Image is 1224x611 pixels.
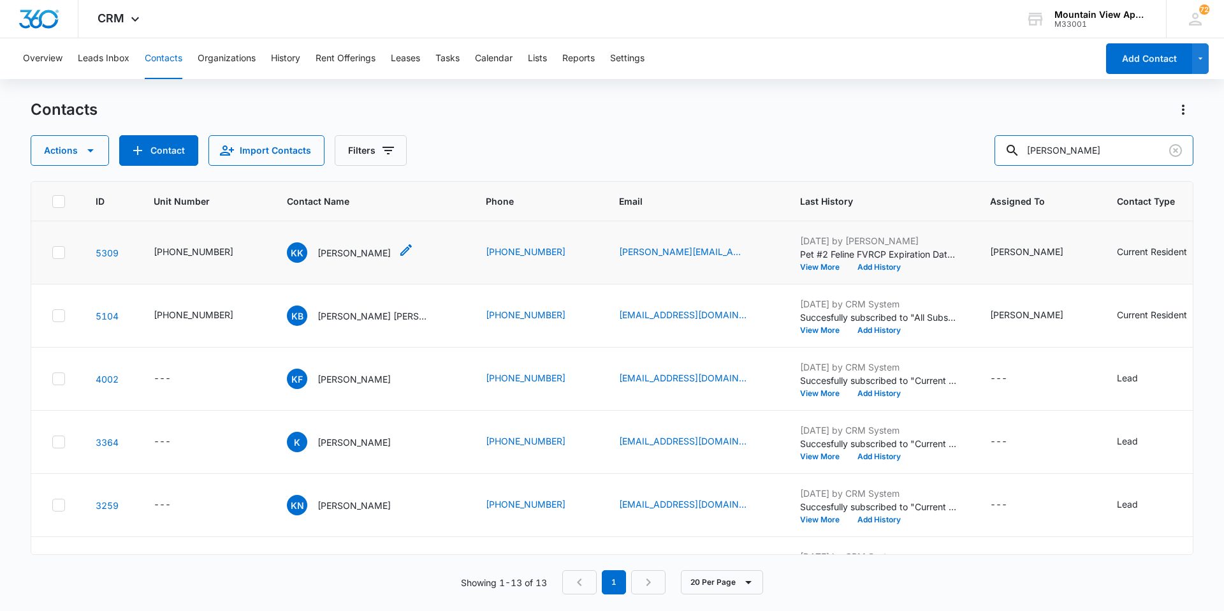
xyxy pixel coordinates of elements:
[800,234,959,247] p: [DATE] by [PERSON_NAME]
[800,437,959,450] p: Succesfully subscribed to "Current Residents ".
[1199,4,1209,15] span: 72
[271,38,300,79] button: History
[154,497,194,513] div: Unit Number - - Select to Edit Field
[619,497,769,513] div: Email - Kimbo.nino1989@gmail.com - Select to Edit Field
[486,371,565,385] a: [PHONE_NUMBER]
[287,432,307,452] span: K
[1117,434,1138,448] div: Lead
[1054,10,1147,20] div: account name
[562,38,595,79] button: Reports
[990,371,1007,386] div: ---
[154,434,171,450] div: ---
[619,195,751,208] span: Email
[990,245,1063,258] div: [PERSON_NAME]
[119,135,198,166] button: Add Contact
[849,327,910,334] button: Add History
[990,497,1030,513] div: Assigned To - - Select to Edit Field
[610,38,645,79] button: Settings
[800,297,959,311] p: [DATE] by CRM System
[317,499,391,512] p: [PERSON_NAME]
[287,369,414,389] div: Contact Name - Kimberly Fernandez - Select to Edit Field
[23,38,62,79] button: Overview
[1165,140,1186,161] button: Clear
[619,245,747,258] a: [PERSON_NAME][EMAIL_ADDRESS][DOMAIN_NAME]
[391,38,420,79] button: Leases
[619,308,769,323] div: Email - klrbwr@gmail.com - Select to Edit Field
[486,497,588,513] div: Phone - (970) 388-3465 - Select to Edit Field
[800,390,849,397] button: View More
[96,195,105,208] span: ID
[145,38,182,79] button: Contacts
[990,434,1030,450] div: Assigned To - - Select to Edit Field
[990,434,1007,450] div: ---
[990,308,1063,321] div: [PERSON_NAME]
[1199,4,1209,15] div: notifications count
[154,434,194,450] div: Unit Number - - Select to Edit Field
[800,263,849,271] button: View More
[990,497,1007,513] div: ---
[317,436,391,449] p: [PERSON_NAME]
[486,245,588,260] div: Phone - (970) 702-4313 - Select to Edit Field
[31,100,98,119] h1: Contacts
[316,38,375,79] button: Rent Offerings
[800,327,849,334] button: View More
[287,195,437,208] span: Contact Name
[800,423,959,437] p: [DATE] by CRM System
[619,371,747,385] a: [EMAIL_ADDRESS][DOMAIN_NAME]
[317,246,391,260] p: [PERSON_NAME]
[994,135,1193,166] input: Search Contacts
[486,245,565,258] a: [PHONE_NUMBER]
[619,434,747,448] a: [EMAIL_ADDRESS][DOMAIN_NAME]
[1117,245,1187,258] div: Current Resident
[154,371,194,386] div: Unit Number - - Select to Edit Field
[208,135,324,166] button: Import Contacts
[800,247,959,261] p: Pet #2 Feline FVRCP Expiration Date changed to [DATE].
[619,245,769,260] div: Email - kelley.kimberly92@gmail.com - Select to Edit Field
[154,497,171,513] div: ---
[96,311,119,321] a: Navigate to contact details page for Kimberly Billy & Lanz Rusler
[317,372,391,386] p: [PERSON_NAME]
[1054,20,1147,29] div: account id
[486,195,570,208] span: Phone
[1117,195,1191,208] span: Contact Type
[1117,371,1138,385] div: Lead
[681,570,763,594] button: 20 Per Page
[287,432,414,452] div: Contact Name - Kimberly - Select to Edit Field
[800,311,959,324] p: Succesfully subscribed to "All Subscribers".
[800,487,959,500] p: [DATE] by CRM System
[317,309,432,323] p: [PERSON_NAME] [PERSON_NAME] & [PERSON_NAME]
[619,434,769,450] div: Email - sunshine.0869@yahoo.com - Select to Edit Field
[96,247,119,258] a: Navigate to contact details page for Kimberly Kelley
[990,245,1086,260] div: Assigned To - Makenna Berry - Select to Edit Field
[1106,43,1192,74] button: Add Contact
[154,195,256,208] span: Unit Number
[486,308,588,323] div: Phone - (970) 690-7537 - Select to Edit Field
[1117,245,1210,260] div: Contact Type - Current Resident - Select to Edit Field
[1117,497,1161,513] div: Contact Type - Lead - Select to Edit Field
[461,576,547,589] p: Showing 1-13 of 13
[287,242,414,263] div: Contact Name - Kimberly Kelley - Select to Edit Field
[1117,371,1161,386] div: Contact Type - Lead - Select to Edit Field
[619,497,747,511] a: [EMAIL_ADDRESS][DOMAIN_NAME]
[800,516,849,524] button: View More
[335,135,407,166] button: Filters
[602,570,626,594] em: 1
[287,305,455,326] div: Contact Name - Kimberly Billy & Lanz Rusler - Select to Edit Field
[486,308,565,321] a: [PHONE_NUMBER]
[96,437,119,448] a: Navigate to contact details page for Kimberly
[800,500,959,513] p: Succesfully subscribed to "Current Residents ".
[849,263,910,271] button: Add History
[96,374,119,385] a: Navigate to contact details page for Kimberly Fernandez
[287,305,307,326] span: KB
[800,195,941,208] span: Last History
[287,369,307,389] span: KF
[287,242,307,263] span: KK
[800,453,849,460] button: View More
[990,195,1068,208] span: Assigned To
[154,245,256,260] div: Unit Number - 545-1827-302 - Select to Edit Field
[849,516,910,524] button: Add History
[31,135,109,166] button: Actions
[486,434,588,450] div: Phone - (303) 396-9614 - Select to Edit Field
[990,371,1030,386] div: Assigned To - - Select to Edit Field
[800,374,959,387] p: Succesfully subscribed to "Current Residents ".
